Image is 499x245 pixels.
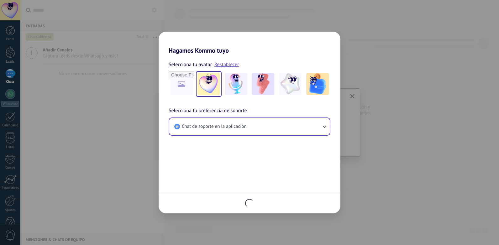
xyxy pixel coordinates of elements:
[252,73,274,95] img: -3.jpeg
[197,73,220,95] img: -1.jpeg
[306,73,329,95] img: -5.jpeg
[225,73,247,95] img: -2.jpeg
[169,107,247,115] span: Selecciona tu preferencia de soporte
[182,123,246,130] span: Chat de soporte en la aplicación
[214,61,239,68] a: Restablecer
[169,118,330,135] button: Chat de soporte en la aplicación
[279,73,302,95] img: -4.jpeg
[169,60,212,69] span: Selecciona tu avatar
[159,32,340,54] h2: Hagamos Kommo tuyo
